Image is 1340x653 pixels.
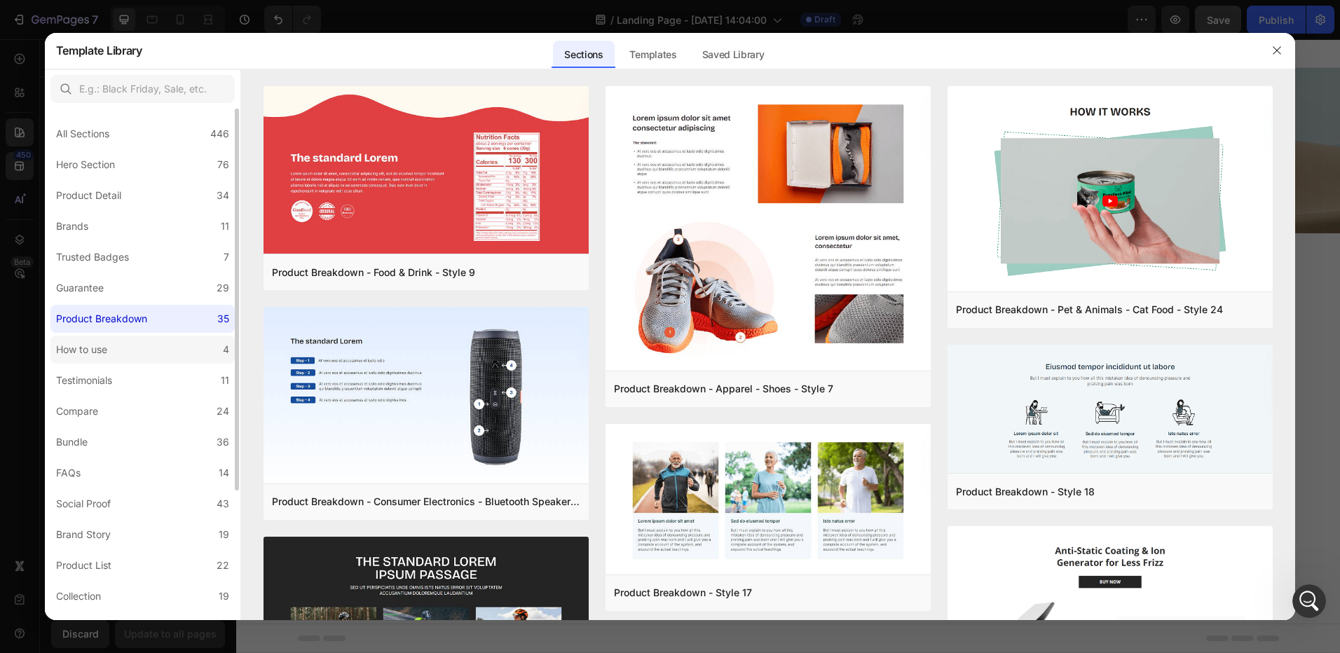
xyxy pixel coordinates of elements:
[618,41,688,69] div: Templates
[71,357,181,369] a: [URL][DOMAIN_NAME]
[56,187,121,204] div: Product Detail
[68,7,159,18] h1: [PERSON_NAME]
[240,453,263,476] button: 发送消息…
[11,67,269,198] div: Harry说…
[219,6,246,32] button: 主页
[62,138,547,161] div: Replace this text with your content
[217,434,229,451] div: 36
[60,39,139,49] b: [PERSON_NAME]
[217,156,229,173] div: 76
[56,310,147,327] div: Product Breakdown
[22,378,219,392] div: 请在您那边再次确认是否有效。
[603,263,708,276] span: then drag & drop elements
[12,429,268,453] textarea: 发消息...
[948,345,1273,476] img: pb18.png
[56,588,101,605] div: Collection
[956,301,1223,318] div: Product Breakdown - Pet & Animals - Cat Food - Style 24
[272,493,580,510] div: Product Breakdown - Consumer Electronics - Bluetooth Speaker - Style 8
[22,274,219,329] div: 我想告诉您，[PERSON_NAME]的产品选项应用程序已经修复了您商店的问题。现在，颜色选项链接到产品图片，当添加选项时，总价格会相应更新，如下视频所示：
[217,557,229,574] div: 22
[22,403,137,411] div: [PERSON_NAME] • 1 小时前
[224,249,229,266] div: 7
[614,246,699,261] div: Add blank section
[691,41,776,69] div: Saved Library
[22,90,219,131] div: 我是 GemPages 支持团队的 [PERSON_NAME]，欢迎加入讨论，继续协助您处理正在进行的案件。
[44,459,55,470] button: GIF 选取器
[210,125,229,142] div: 446
[11,218,269,431] div: Tina说…
[264,307,589,486] img: pb8.png
[50,75,235,103] input: E.g.: Black Friday, Sale, etc.
[56,125,109,142] div: All Sections
[22,357,219,371] div: 链接检查：
[56,465,81,481] div: FAQs
[519,214,585,229] span: Add section
[217,187,229,204] div: 34
[223,619,229,635] div: 3
[22,337,132,348] a: [URL][DOMAIN_NAME]
[246,6,271,31] div: 关闭
[217,495,229,512] div: 43
[221,218,229,235] div: 11
[56,403,98,420] div: Compare
[56,249,129,266] div: Trusted Badges
[22,459,33,470] button: 表情符号选取器
[219,588,229,605] div: 19
[11,67,230,187] div: 您好，我是 GemPages 支持团队的 [PERSON_NAME]，欢迎加入讨论，继续协助您处理正在进行的案件。感谢您的理解。 我们的开发团队正在处理中，我们会尽快向您更新。 同时，如果您有任...
[264,86,589,256] img: pb9.png
[63,53,545,137] p: 分享你的专属窗帘，赢取海量积分
[223,341,229,358] div: 4
[11,35,269,67] div: Harry说…
[68,18,149,32] p: 过去 15 分钟内在线
[56,372,112,389] div: Testimonials
[401,246,486,261] div: Choose templates
[22,138,219,179] div: 感谢您的理解。 我们的开发团队正在处理中，我们会尽快向您更新。 同时，如果您有任何其他问题，请随时告诉我。
[11,199,269,218] div: 8 月 27 日
[56,32,142,69] h2: Template Library
[272,264,475,281] div: Product Breakdown - Food & Drink - Style 9
[56,619,95,635] div: Blog List
[511,246,584,261] div: Generate layout
[56,557,111,574] div: Product List
[217,310,229,327] div: 35
[1292,584,1326,618] iframe: Intercom live chat
[22,226,219,268] div: 您好，我希望您有一个愉快的一天！我是[PERSON_NAME]。请允许我加入这次聊天，为您提供持续的支持。
[67,459,78,470] button: 上传附件
[22,76,219,90] div: 您好，
[956,483,1095,500] div: Product Breakdown - Style 18
[614,584,752,601] div: Product Breakdown - Style 17
[219,465,229,481] div: 14
[219,526,229,543] div: 19
[56,341,107,358] div: How to use
[62,51,547,138] h2: Rich Text Editor. Editing area: main
[9,6,36,32] button: go back
[56,526,111,543] div: Brand Story
[221,372,229,389] div: 11
[217,403,229,420] div: 24
[56,434,88,451] div: Bundle
[40,8,62,30] img: Profile image for Tina
[11,218,230,400] div: 您好，我希望您有一个愉快的一天！我是[PERSON_NAME]。请允许我加入这次聊天，为您提供持续的支持。我想告诉您，[PERSON_NAME]的产品选项应用程序已经修复了您商店的问题。现在，颜...
[606,86,931,373] img: pb7.png
[56,156,115,173] div: Hero Section
[56,495,111,512] div: Social Proof
[948,86,1273,294] img: pb24.png
[553,41,614,69] div: Sections
[56,280,104,296] div: Guarantee
[42,37,56,51] img: Profile image for Harry
[614,380,833,397] div: Product Breakdown - Apparel - Shoes - Style 7
[60,38,239,50] div: joined the conversation
[56,218,88,235] div: Brands
[772,100,846,111] div: Drop element here
[217,280,229,296] div: 29
[510,263,584,276] span: from URL or image
[606,424,931,577] img: pb17.png
[395,263,491,276] span: inspired by CRO experts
